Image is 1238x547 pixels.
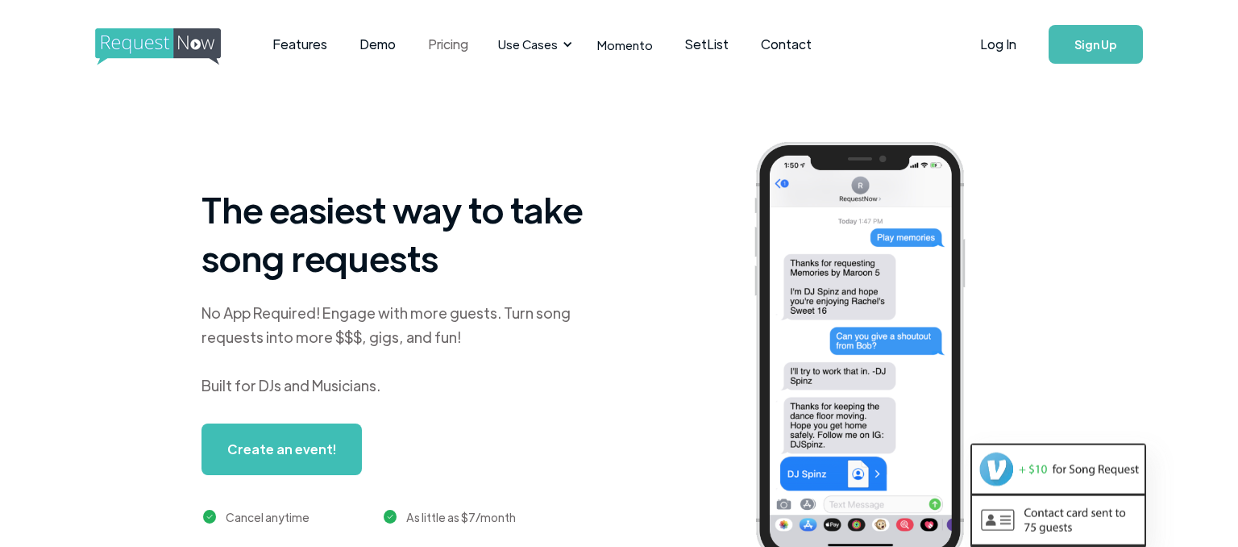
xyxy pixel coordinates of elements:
[384,510,397,524] img: green checkmark
[203,510,217,524] img: green checkmark
[95,28,251,65] img: requestnow logo
[256,19,343,69] a: Features
[972,496,1145,545] img: contact card example
[488,19,577,69] div: Use Cases
[964,16,1032,73] a: Log In
[95,28,216,61] a: home
[201,301,604,398] div: No App Required! Engage with more guests. Turn song requests into more $$$, gigs, and fun! Built ...
[226,507,309,527] div: Cancel anytime
[343,19,412,69] a: Demo
[1049,25,1143,64] a: Sign Up
[201,185,604,282] h1: The easiest way to take song requests
[745,19,828,69] a: Contact
[412,19,484,69] a: Pricing
[498,35,558,53] div: Use Cases
[406,507,516,527] div: As little as $7/month
[581,21,669,69] a: Momento
[972,445,1145,494] img: venmo screenshot
[669,19,745,69] a: SetList
[201,424,362,475] a: Create an event!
